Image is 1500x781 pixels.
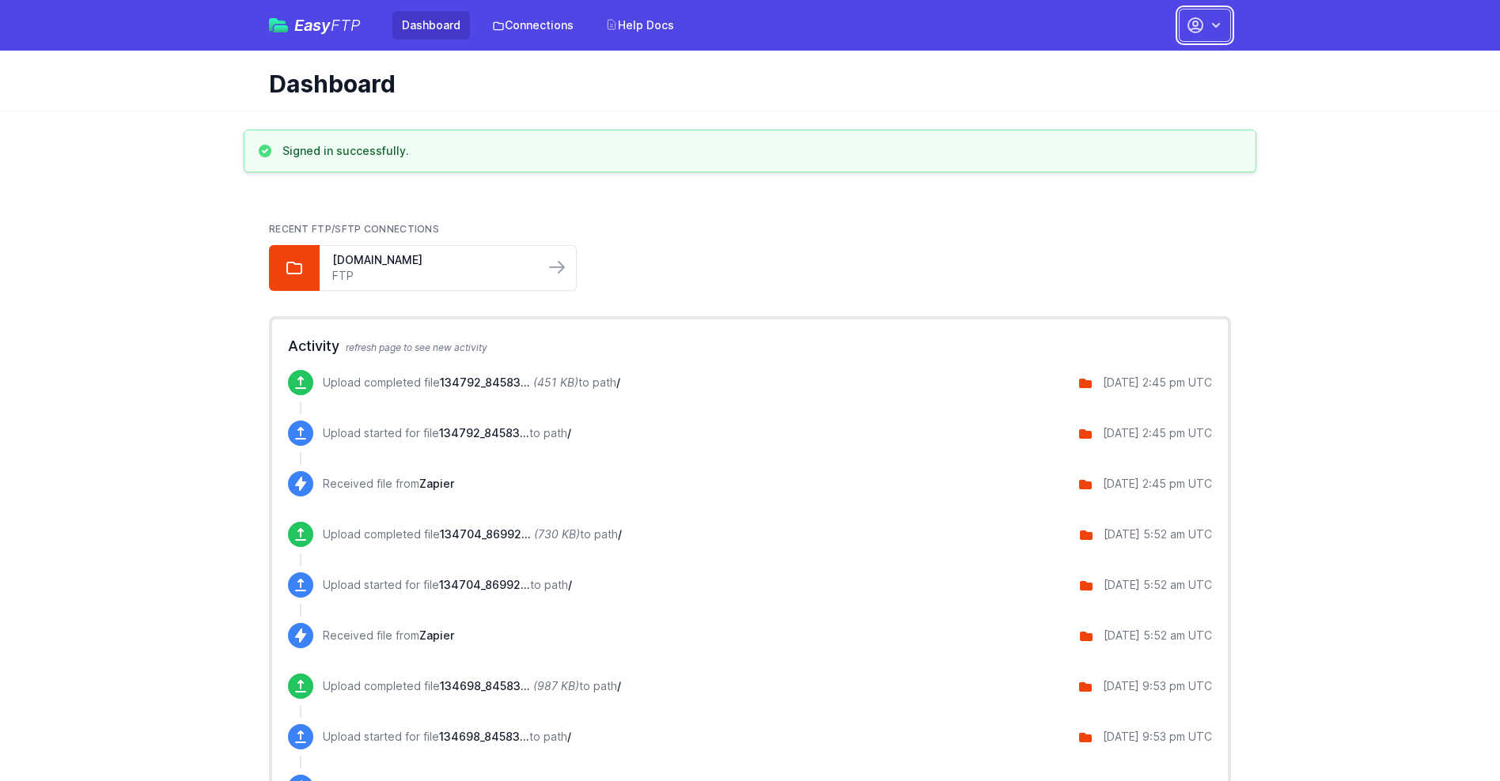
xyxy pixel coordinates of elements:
div: [DATE] 2:45 pm UTC [1103,476,1212,492]
div: [DATE] 9:53 pm UTC [1103,729,1212,745]
i: (730 KB) [534,527,580,541]
span: refresh page to see new activity [346,341,487,353]
div: [DATE] 5:52 am UTC [1104,577,1212,593]
span: / [618,527,622,541]
a: EasyFTP [269,17,361,33]
span: Zapier [419,628,454,642]
p: Received file from [323,476,454,492]
span: 134792_8458323460436_100946535_10-6-2025.zip [439,426,529,440]
p: Received file from [323,628,454,643]
p: Upload completed file to path [323,526,622,542]
a: FTP [332,268,532,284]
a: Dashboard [392,11,470,40]
span: / [568,578,572,591]
a: [DOMAIN_NAME] [332,252,532,268]
div: [DATE] 2:45 pm UTC [1103,375,1212,390]
span: 134792_8458323460436_100946535_10-6-2025.zip [440,375,530,389]
p: Upload started for file to path [323,577,572,593]
span: 134704_8699249590612_100945056_10-6-2025.zip [440,527,531,541]
div: [DATE] 9:53 pm UTC [1103,678,1212,694]
iframe: Drift Widget Chat Controller [1421,702,1481,762]
i: (987 KB) [533,679,579,692]
span: 134704_8699249590612_100945056_10-6-2025.zip [439,578,530,591]
span: / [616,375,620,389]
span: / [617,679,621,692]
span: Easy [294,17,361,33]
span: Zapier [419,477,454,490]
div: [DATE] 5:52 am UTC [1104,628,1212,643]
span: / [567,426,571,440]
span: FTP [331,16,361,35]
p: Upload started for file to path [323,729,571,745]
span: / [567,730,571,743]
i: (451 KB) [533,375,578,389]
span: 134698_8458323460436_100944421_10-5-2025.zip [439,730,529,743]
div: [DATE] 2:45 pm UTC [1103,425,1212,441]
a: Connections [483,11,583,40]
h1: Dashboard [269,70,1218,98]
p: Upload completed file to path [323,678,621,694]
h2: Activity [288,335,1212,357]
p: Upload completed file to path [323,375,620,390]
p: Upload started for file to path [323,425,571,441]
h3: Signed in successfully. [282,143,409,159]
div: [DATE] 5:52 am UTC [1104,526,1212,542]
span: 134698_8458323460436_100944421_10-5-2025.zip [440,679,530,692]
a: Help Docs [596,11,684,40]
h2: Recent FTP/SFTP Connections [269,223,1231,236]
img: easyftp_logo.png [269,18,288,32]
